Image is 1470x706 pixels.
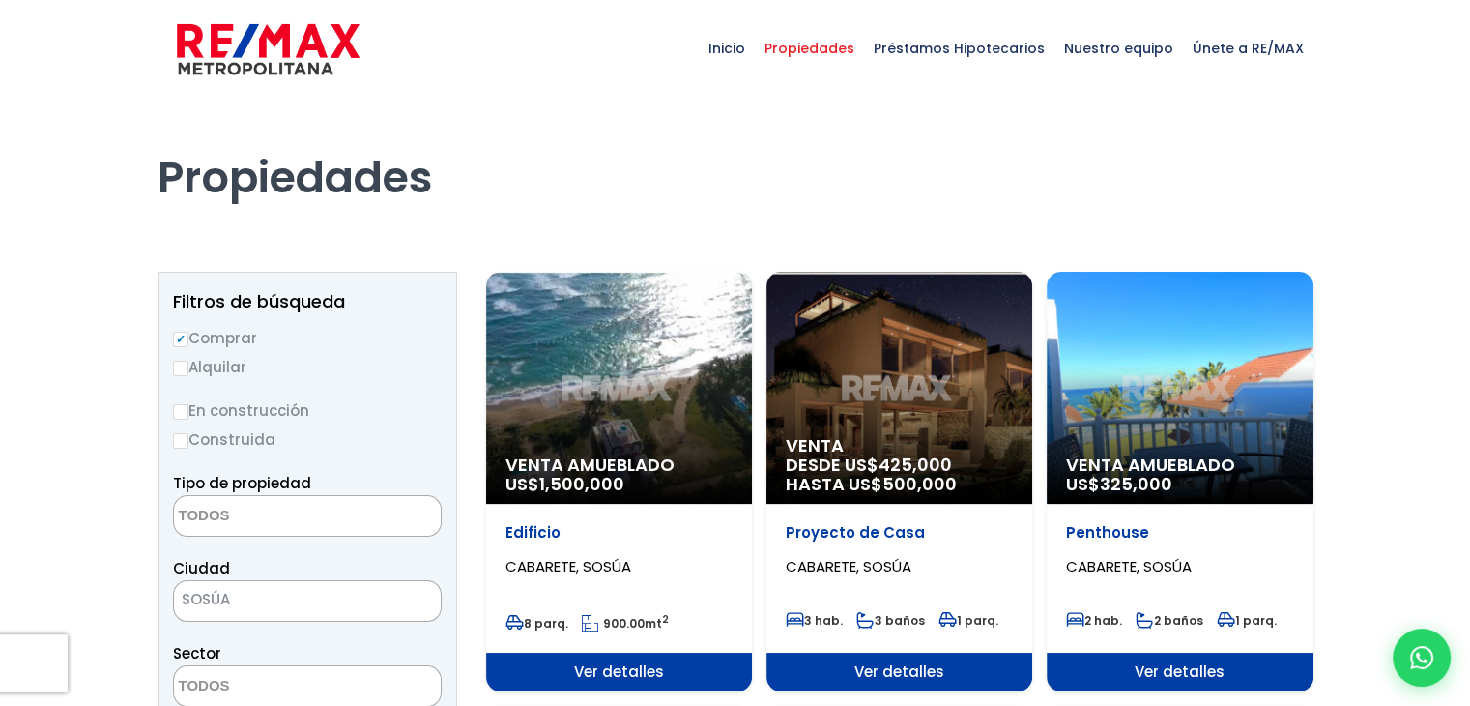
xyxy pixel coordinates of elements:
span: 1 parq. [1217,612,1277,629]
label: Alquilar [173,355,442,379]
span: 1,500,000 [539,472,624,496]
input: Construida [173,433,188,449]
span: Sector [173,643,221,663]
input: En construcción [173,404,188,420]
span: Propiedades [755,19,864,77]
span: US$ [505,472,624,496]
span: 325,000 [1100,472,1172,496]
span: CABARETE, SOSÚA [786,556,911,576]
label: Construida [173,427,442,452]
span: Venta Amueblado [505,456,733,475]
span: Venta Amueblado [1066,456,1293,475]
p: Penthouse [1066,523,1293,543]
span: Ver detalles [486,653,752,691]
span: Préstamos Hipotecarios [864,19,1054,77]
input: Comprar [173,332,188,347]
span: 1 parq. [938,612,998,629]
span: DESDE US$ [786,456,1013,494]
a: Venta Amueblado US$1,500,000 Edificio CABARETE, SOSÚA 8 parq. 900.00mt2 Ver detalles [486,272,752,691]
span: 2 hab. [1066,612,1122,629]
textarea: Search [174,496,361,538]
span: Ver detalles [1047,653,1312,691]
input: Alquilar [173,361,188,376]
span: 3 hab. [786,612,843,629]
button: Remove all items [392,586,421,617]
span: SOSÚA [174,586,392,613]
label: Comprar [173,326,442,350]
span: US$ [1066,472,1172,496]
label: En construcción [173,398,442,423]
span: Tipo de propiedad [173,473,311,493]
span: Ciudad [173,558,230,578]
span: 500,000 [882,472,957,496]
span: 900.00 [603,615,645,632]
span: 425,000 [879,453,952,477]
a: Venta Amueblado US$325,000 Penthouse CABARETE, SOSÚA 2 hab. 2 baños 1 parq. Ver detalles [1047,272,1312,691]
span: CABARETE, SOSÚA [505,556,631,576]
p: Edificio [505,523,733,543]
h1: Propiedades [158,98,1313,204]
span: × [412,593,421,610]
img: remax-metropolitana-logo [177,20,360,78]
span: 2 baños [1136,612,1203,629]
span: HASTA US$ [786,475,1013,494]
span: 3 baños [856,612,925,629]
span: Inicio [699,19,755,77]
sup: 2 [662,612,669,627]
span: SOSÚA [173,580,442,622]
span: CABARETE, SOSÚA [1066,556,1192,576]
span: Venta [786,436,1013,456]
span: Ver detalles [766,653,1032,691]
h2: Filtros de búsqueda [173,292,442,311]
span: 8 parq. [505,615,568,632]
span: Únete a RE/MAX [1183,19,1313,77]
span: Nuestro equipo [1054,19,1183,77]
p: Proyecto de Casa [786,523,1013,543]
a: Venta DESDE US$425,000 HASTA US$500,000 Proyecto de Casa CABARETE, SOSÚA 3 hab. 3 baños 1 parq. V... [766,272,1032,691]
span: mt [582,615,669,632]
